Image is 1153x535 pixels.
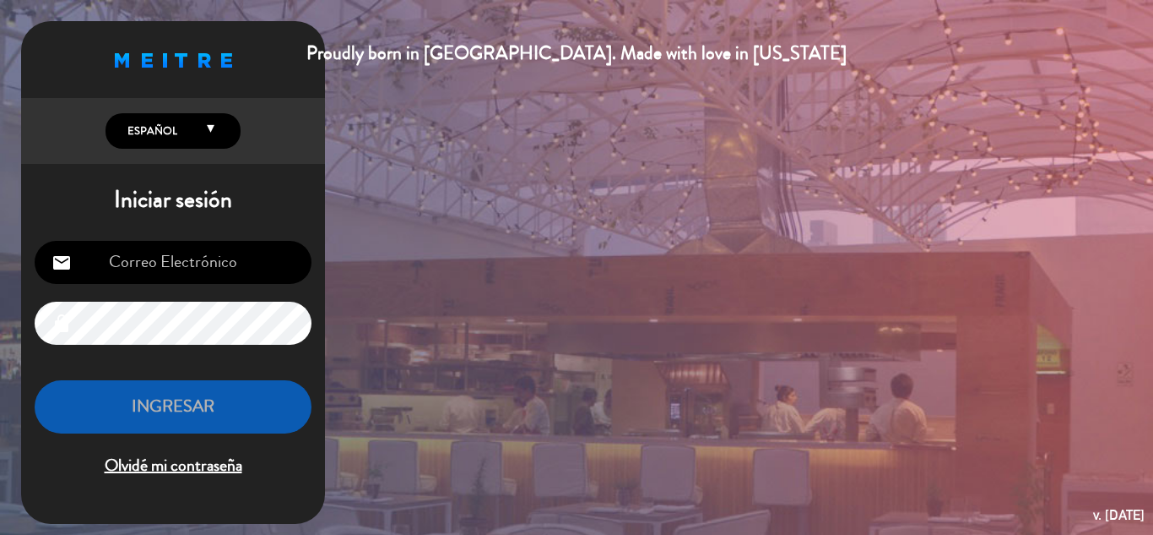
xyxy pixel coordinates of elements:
span: Español [123,123,177,139]
span: Olvidé mi contraseña [35,452,311,480]
h1: Iniciar sesión [21,186,325,215]
i: lock [51,314,72,334]
i: email [51,253,72,273]
button: INGRESAR [35,380,311,434]
input: Correo Electrónico [35,241,311,284]
div: v. [DATE] [1093,504,1145,527]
